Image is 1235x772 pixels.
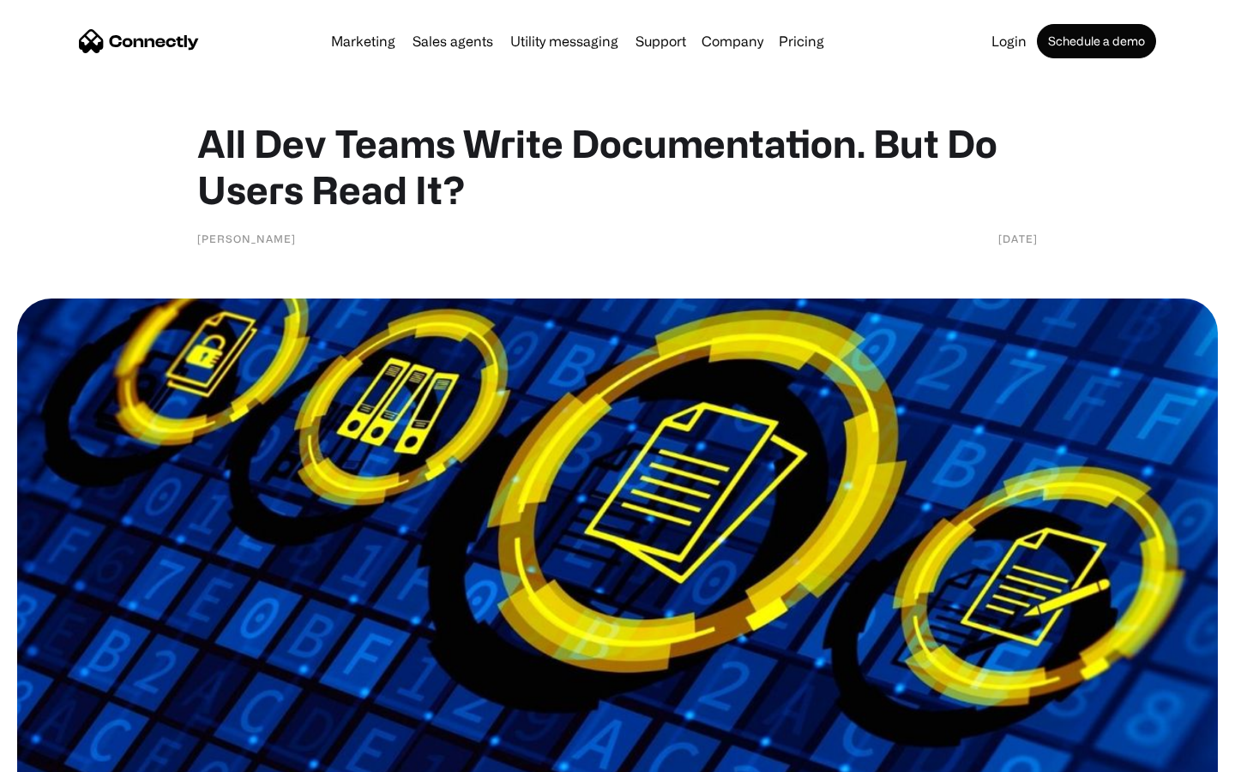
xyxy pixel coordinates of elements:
[1037,24,1156,58] a: Schedule a demo
[406,34,500,48] a: Sales agents
[503,34,625,48] a: Utility messaging
[629,34,693,48] a: Support
[197,230,296,247] div: [PERSON_NAME]
[17,742,103,766] aside: Language selected: English
[985,34,1033,48] a: Login
[197,120,1038,213] h1: All Dev Teams Write Documentation. But Do Users Read It?
[324,34,402,48] a: Marketing
[702,29,763,53] div: Company
[34,742,103,766] ul: Language list
[998,230,1038,247] div: [DATE]
[772,34,831,48] a: Pricing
